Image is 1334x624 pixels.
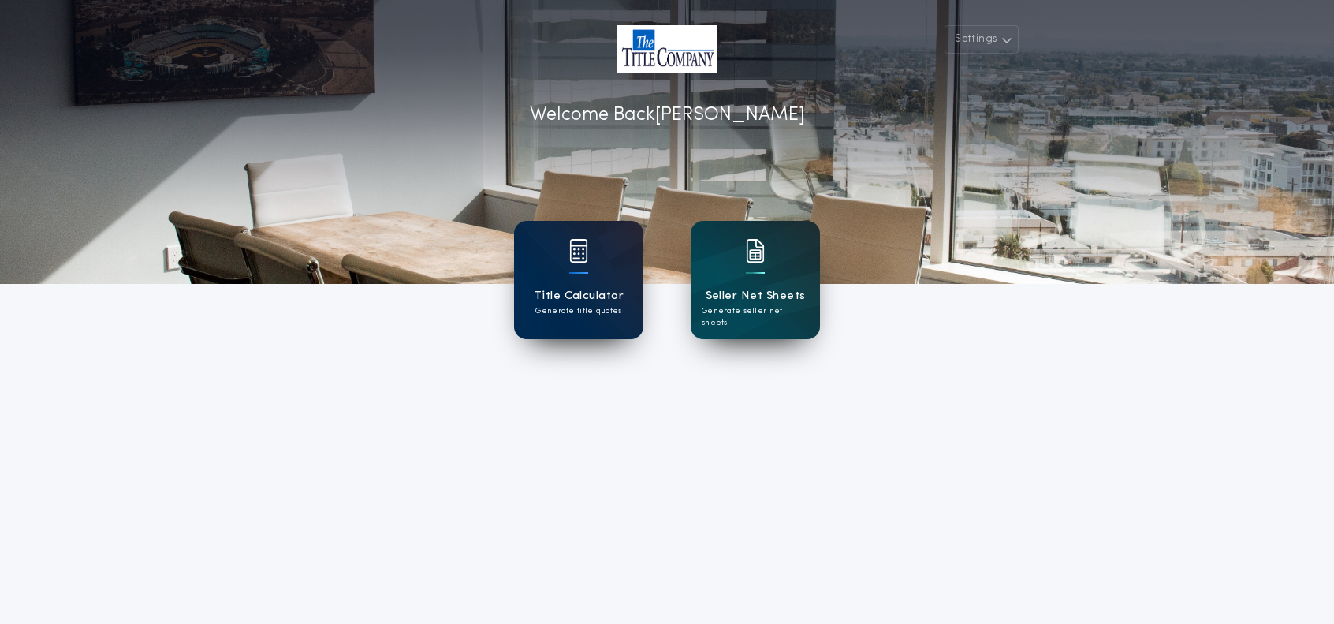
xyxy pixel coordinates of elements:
p: Welcome Back [PERSON_NAME] [530,101,805,129]
a: card iconTitle CalculatorGenerate title quotes [514,221,643,339]
p: Generate title quotes [535,305,621,317]
a: card iconSeller Net SheetsGenerate seller net sheets [691,221,820,339]
h1: Title Calculator [534,287,624,305]
button: Settings [945,25,1019,54]
h1: Seller Net Sheets [706,287,806,305]
p: Generate seller net sheets [702,305,809,329]
img: card icon [569,239,588,263]
img: account-logo [617,25,717,73]
img: card icon [746,239,765,263]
